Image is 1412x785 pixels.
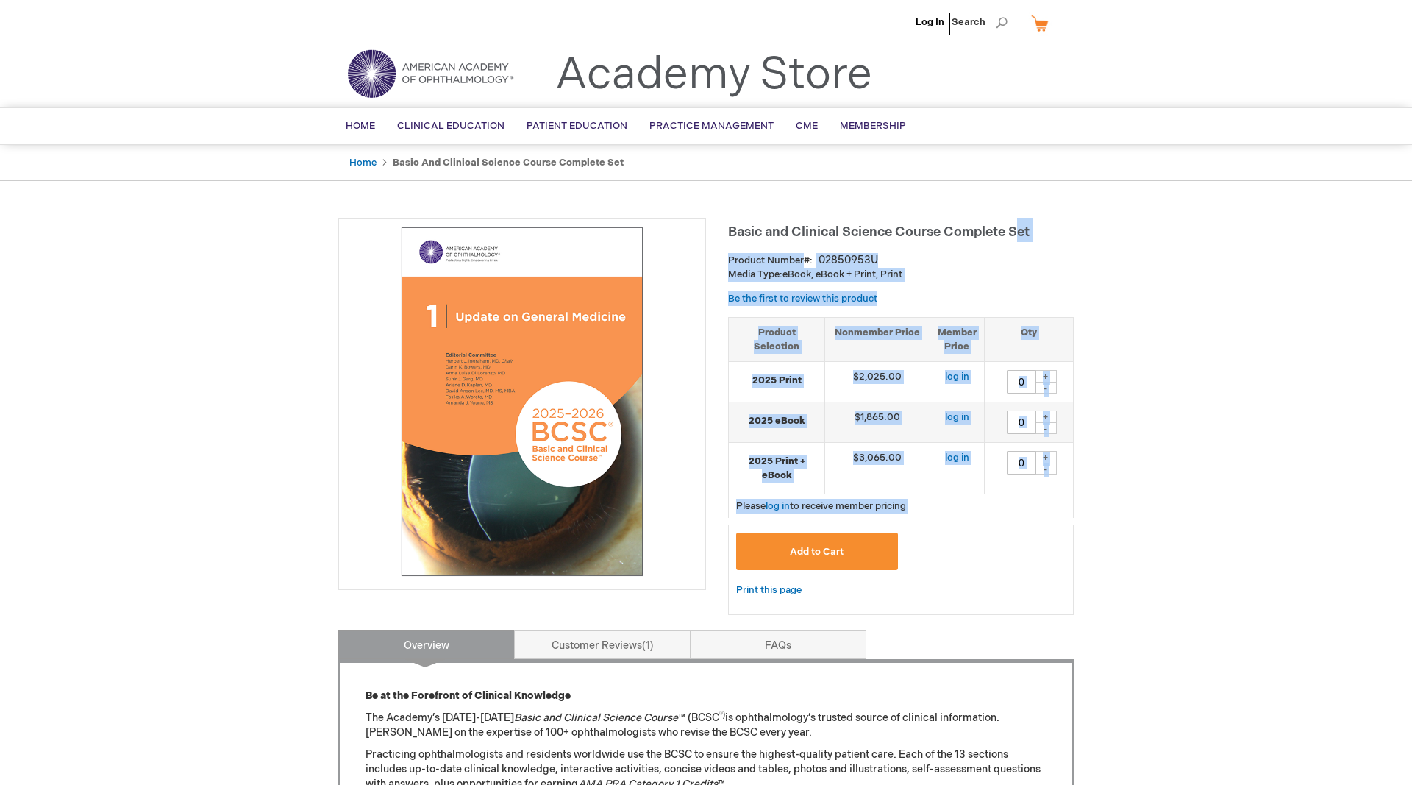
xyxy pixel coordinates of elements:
[346,120,375,132] span: Home
[1035,451,1057,463] div: +
[984,317,1073,361] th: Qty
[1007,370,1036,394] input: Qty
[642,639,654,652] span: 1
[819,253,878,268] div: 02850953U
[825,362,930,402] td: $2,025.00
[719,711,725,720] sup: ®)
[736,500,906,512] span: Please to receive member pricing
[1035,382,1057,394] div: -
[338,630,515,659] a: Overview
[736,581,802,600] a: Print this page
[766,500,790,512] a: log in
[728,269,782,280] strong: Media Type:
[825,317,930,361] th: Nonmember Price
[527,120,627,132] span: Patient Education
[555,49,872,102] a: Academy Store
[349,157,377,168] a: Home
[825,443,930,494] td: $3,065.00
[825,402,930,443] td: $1,865.00
[366,689,571,702] strong: Be at the Forefront of Clinical Knowledge
[366,711,1046,740] p: The Academy’s [DATE]-[DATE] ™ (BCSC is ophthalmology’s trusted source of clinical information. [P...
[952,7,1008,37] span: Search
[1035,422,1057,434] div: -
[736,533,898,570] button: Add to Cart
[393,157,624,168] strong: Basic and Clinical Science Course Complete Set
[736,414,817,428] strong: 2025 eBook
[945,371,969,383] a: log in
[796,120,818,132] span: CME
[649,120,774,132] span: Practice Management
[945,411,969,423] a: log in
[945,452,969,463] a: log in
[1007,451,1036,475] input: Qty
[916,16,944,28] a: Log In
[1035,411,1057,423] div: +
[1035,463,1057,475] div: -
[397,120,504,132] span: Clinical Education
[930,317,984,361] th: Member Price
[736,374,817,388] strong: 2025 Print
[514,711,678,724] em: Basic and Clinical Science Course
[728,224,1030,240] span: Basic and Clinical Science Course Complete Set
[790,546,844,558] span: Add to Cart
[736,455,817,482] strong: 2025 Print + eBook
[728,255,813,266] strong: Product Number
[514,630,691,659] a: Customer Reviews1
[840,120,906,132] span: Membership
[346,226,698,578] img: Basic and Clinical Science Course Complete Set
[728,293,877,305] a: Be the first to review this product
[729,317,825,361] th: Product Selection
[1035,370,1057,383] div: +
[690,630,866,659] a: FAQs
[1007,411,1036,434] input: Qty
[728,268,1074,282] p: eBook, eBook + Print, Print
